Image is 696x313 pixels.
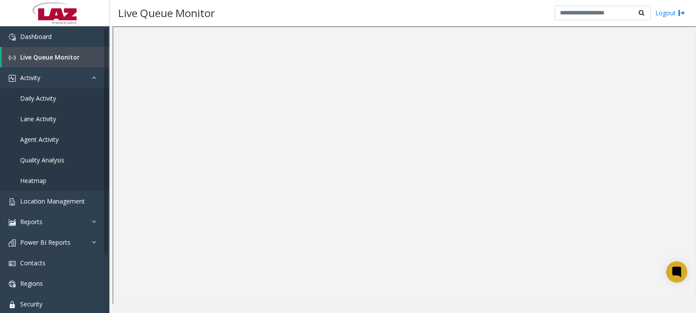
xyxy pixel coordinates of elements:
span: Power BI Reports [20,238,70,246]
img: 'icon' [9,34,16,41]
span: Quality Analysis [20,156,64,164]
span: Heatmap [20,176,46,185]
img: 'icon' [9,219,16,226]
img: 'icon' [9,198,16,205]
span: Location Management [20,197,85,205]
img: 'icon' [9,239,16,246]
a: Live Queue Monitor [2,47,109,67]
span: Reports [20,218,42,226]
img: 'icon' [9,75,16,82]
span: Dashboard [20,32,52,41]
img: logout [678,8,685,18]
h3: Live Queue Monitor [114,2,219,24]
span: Agent Activity [20,135,59,144]
img: 'icon' [9,260,16,267]
span: Activity [20,74,40,82]
img: 'icon' [9,54,16,61]
img: 'icon' [9,281,16,288]
a: Logout [655,8,685,18]
span: Live Queue Monitor [20,53,80,61]
span: Regions [20,279,43,288]
span: Daily Activity [20,94,56,102]
span: Contacts [20,259,46,267]
img: 'icon' [9,301,16,308]
span: Lane Activity [20,115,56,123]
span: Security [20,300,42,308]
